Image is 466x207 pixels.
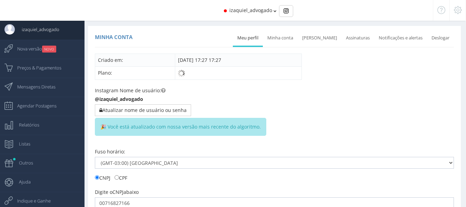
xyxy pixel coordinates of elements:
span: izaquiel_advogado [229,7,272,13]
a: Minha conta [263,30,298,46]
a: Meu perfil [233,30,263,46]
input: CNPJ [95,175,99,180]
img: Instagram_simple_icon.svg [284,8,289,13]
span: 🎉 Você está atualizado com nossa versão mais recente do algoritmo. [95,118,266,136]
a: [PERSON_NAME] [298,30,341,46]
a: Notificações e alertas [374,30,427,46]
div: Basic example [279,5,293,17]
span: Preços & Pagamentos [10,59,61,76]
span: Nova versão [10,40,56,57]
label: CNPJ [95,174,110,181]
img: User Image [4,24,15,35]
span: Mensagens Diretas [10,78,56,95]
button: Atualizar nome de usuário ou senha [95,104,191,116]
span: Outros [12,154,33,171]
label: Instagram Nome de usuário: [95,87,166,94]
img: loader.gif [178,70,185,77]
b: @izaquiel_advogado [95,96,143,102]
td: Criado em: [95,54,175,66]
span: CNPJ [112,189,123,195]
span: Listas [12,135,30,152]
span: Ajuda [12,173,31,190]
td: [DATE] 17:27 17:27 [175,54,302,66]
span: Agendar Postagens [10,97,57,114]
small: NOVO [42,46,56,53]
label: Digite o abaixo [95,189,139,196]
span: Minha conta [95,34,132,40]
a: Assinaturas [341,30,374,46]
input: CPF [115,175,119,180]
label: CPF [115,174,127,181]
td: Plano: [95,66,175,79]
span: Relatórios [12,116,39,133]
span: izaquiel_advogado [15,21,59,38]
label: Fuso horário: [95,148,125,155]
a: Deslogar [427,30,454,46]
